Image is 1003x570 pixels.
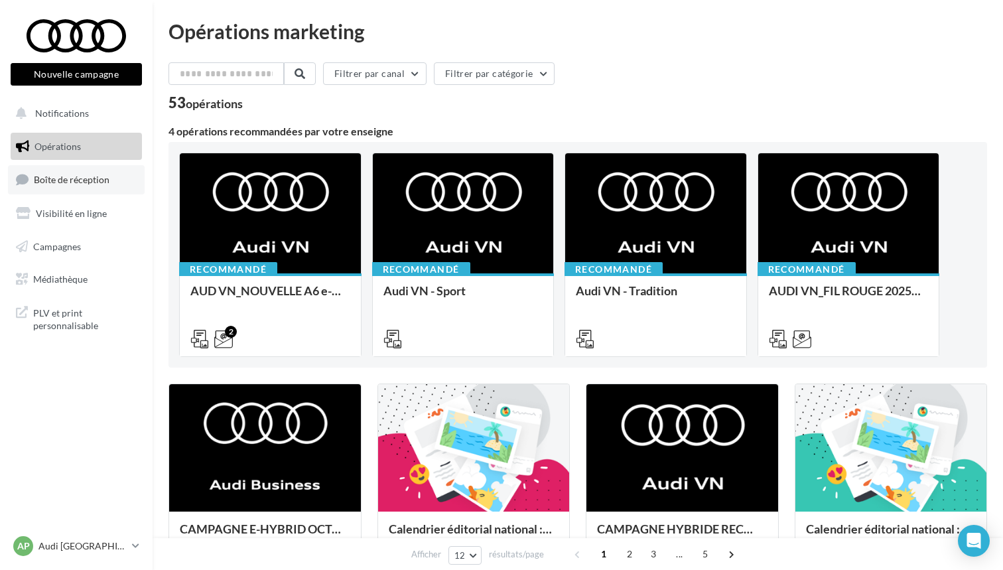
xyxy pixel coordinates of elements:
div: Calendrier éditorial national : semaine du 15.09 au 21.09 [806,522,976,549]
button: Filtrer par canal [323,62,427,85]
div: opérations [186,98,243,109]
button: Nouvelle campagne [11,63,142,86]
span: Afficher [411,548,441,561]
div: Calendrier éditorial national : semaine du 22.09 au 28.09 [389,522,559,549]
p: Audi [GEOGRAPHIC_DATA] 15 [38,539,127,553]
div: 53 [168,96,243,110]
div: 4 opérations recommandées par votre enseigne [168,126,987,137]
div: 2 [225,326,237,338]
span: 2 [619,543,640,565]
div: Recommandé [372,262,470,277]
div: Opérations marketing [168,21,987,41]
span: PLV et print personnalisable [33,304,137,332]
div: Audi VN - Sport [383,284,543,311]
div: AUD VN_NOUVELLE A6 e-tron [190,284,350,311]
span: Notifications [35,107,89,119]
button: Notifications [8,100,139,127]
a: Visibilité en ligne [8,200,145,228]
div: Audi VN - Tradition [576,284,736,311]
div: Recommandé [758,262,856,277]
span: Boîte de réception [34,174,109,185]
span: Campagnes [33,240,81,251]
a: Médiathèque [8,265,145,293]
span: Visibilité en ligne [36,208,107,219]
a: Opérations [8,133,145,161]
a: AP Audi [GEOGRAPHIC_DATA] 15 [11,534,142,559]
span: AP [17,539,30,553]
a: Boîte de réception [8,165,145,194]
div: Recommandé [565,262,663,277]
span: 5 [695,543,716,565]
div: AUDI VN_FIL ROUGE 2025 - A1, Q2, Q3, Q5 et Q4 e-tron [769,284,929,311]
span: résultats/page [489,548,544,561]
span: Médiathèque [33,273,88,285]
span: Opérations [34,141,81,152]
a: Campagnes [8,233,145,261]
span: ... [669,543,690,565]
div: Recommandé [179,262,277,277]
div: CAMPAGNE E-HYBRID OCTOBRE B2B [180,522,350,549]
a: PLV et print personnalisable [8,299,145,338]
button: Filtrer par catégorie [434,62,555,85]
span: 12 [454,550,466,561]
div: Open Intercom Messenger [958,525,990,557]
span: 1 [593,543,614,565]
div: CAMPAGNE HYBRIDE RECHARGEABLE [597,522,768,549]
button: 12 [448,546,482,565]
span: 3 [643,543,664,565]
